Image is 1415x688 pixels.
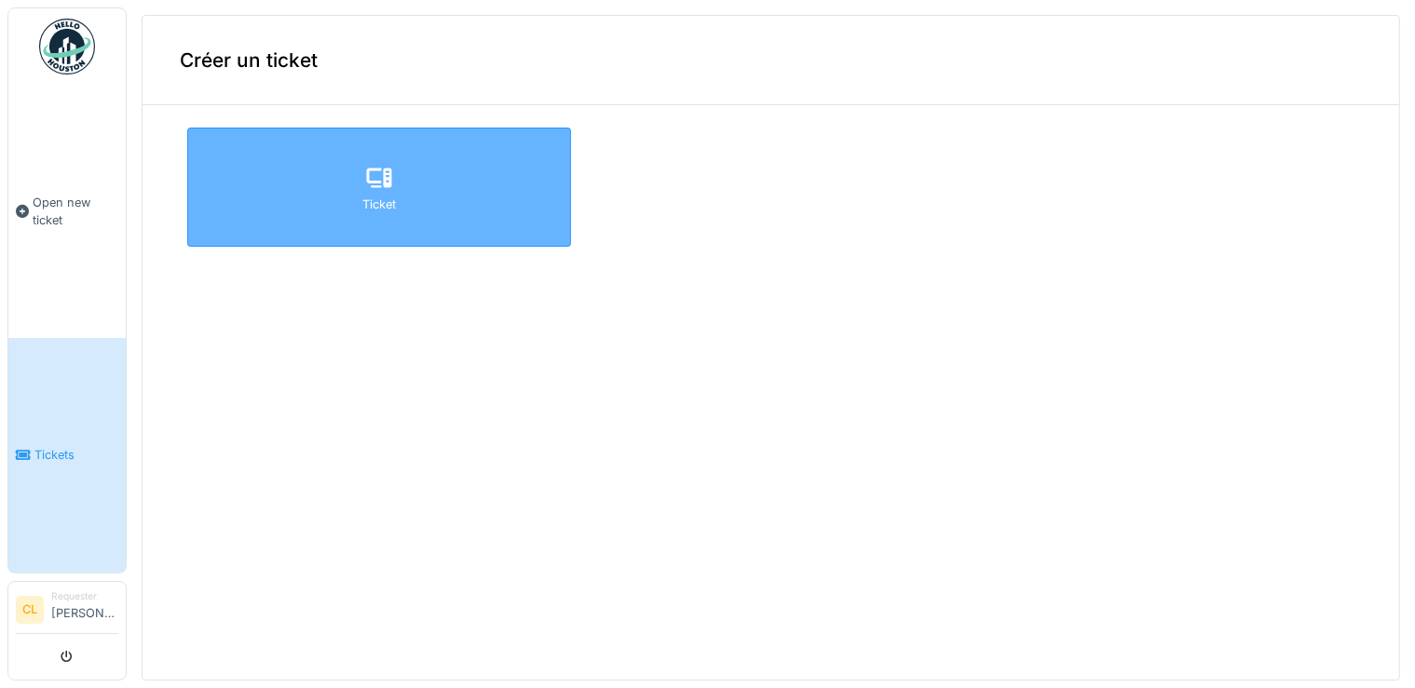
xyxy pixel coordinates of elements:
a: CL Requester[PERSON_NAME] [16,589,118,634]
span: Tickets [34,446,118,464]
div: Créer un ticket [143,16,1399,105]
li: CL [16,596,44,624]
div: Requester [51,589,118,603]
a: Tickets [8,338,126,573]
li: [PERSON_NAME] [51,589,118,629]
div: Ticket [362,196,396,213]
a: Open new ticket [8,85,126,338]
span: Open new ticket [33,194,118,229]
img: Badge_color-CXgf-gQk.svg [39,19,95,74]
